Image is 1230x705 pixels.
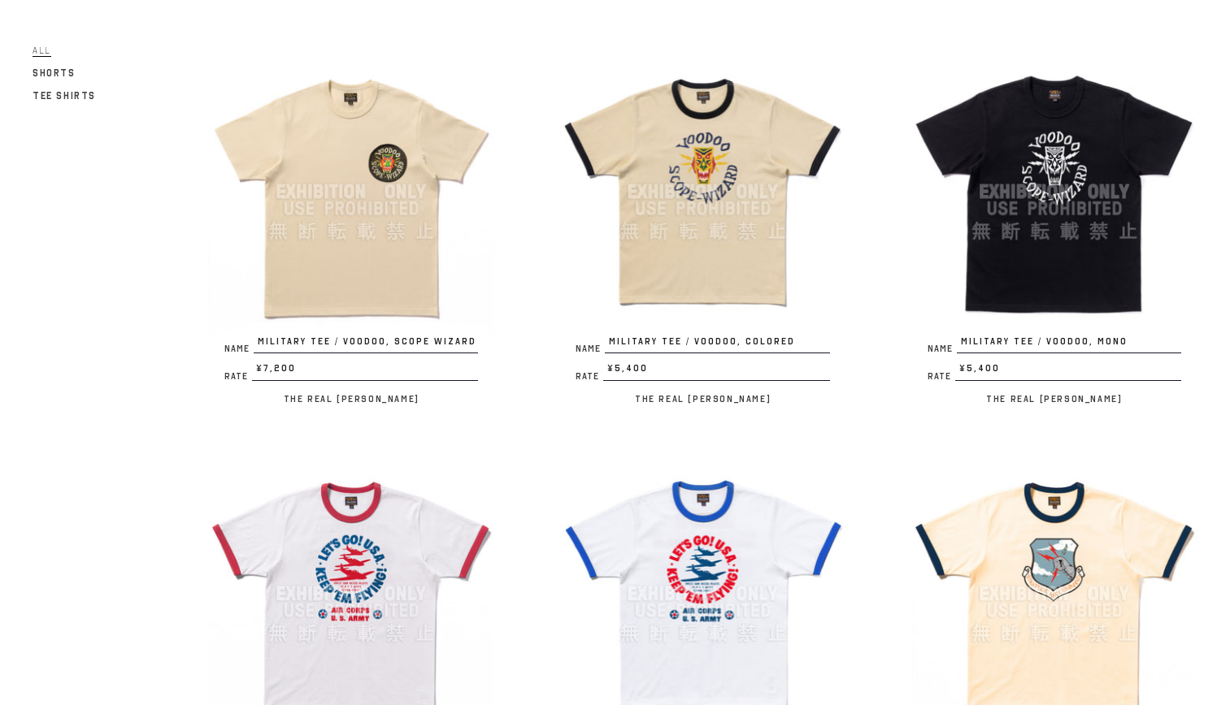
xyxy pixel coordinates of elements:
[559,389,845,409] p: The Real [PERSON_NAME]
[911,49,1197,409] a: MILITARY TEE / VOODOO, MONO NameMILITARY TEE / VOODOO, MONO Rate¥5,400 The Real [PERSON_NAME]
[928,372,955,381] span: Rate
[559,49,845,409] a: MILITARY TEE / VOODOO, COLORED NameMILITARY TEE / VOODOO, COLORED Rate¥5,400 The Real [PERSON_NAME]
[33,41,51,60] a: All
[605,335,829,354] span: MILITARY TEE / VOODOO, COLORED
[928,344,957,353] span: Name
[33,90,96,102] span: Tee Shirts
[224,372,252,381] span: Rate
[603,361,829,381] span: ¥5,400
[254,335,478,354] span: MILITARY TEE / VOODOO, SCOPE WIZARD
[224,344,254,353] span: Name
[576,372,603,381] span: Rate
[208,389,494,409] p: The Real [PERSON_NAME]
[33,45,51,57] span: All
[957,335,1181,354] span: MILITARY TEE / VOODOO, MONO
[33,63,76,83] a: Shorts
[208,49,494,409] a: MILITARY TEE / VOODOO, SCOPE WIZARD NameMILITARY TEE / VOODOO, SCOPE WIZARD Rate¥7,200 The Real [...
[955,361,1181,381] span: ¥5,400
[911,389,1197,409] p: The Real [PERSON_NAME]
[559,49,845,335] img: MILITARY TEE / VOODOO, COLORED
[33,86,96,106] a: Tee Shirts
[252,361,478,381] span: ¥7,200
[33,67,76,79] span: Shorts
[576,344,605,353] span: Name
[911,49,1197,335] img: MILITARY TEE / VOODOO, MONO
[208,49,494,335] img: MILITARY TEE / VOODOO, SCOPE WIZARD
